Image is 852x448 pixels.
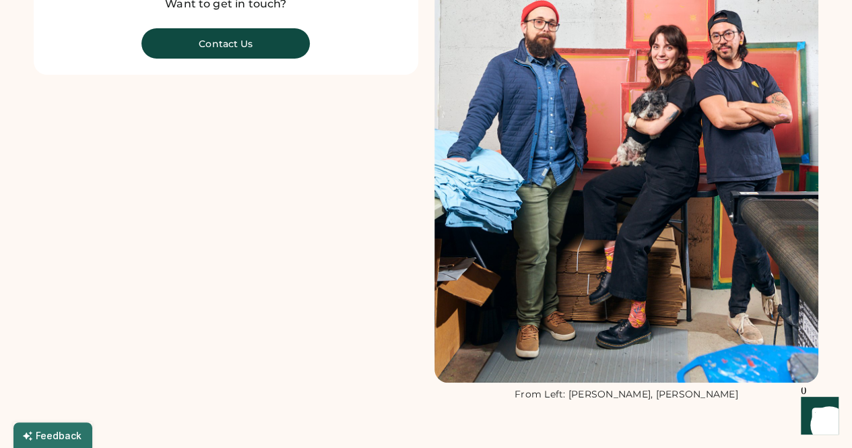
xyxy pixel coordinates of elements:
[515,388,738,402] div: From Left: [PERSON_NAME], [PERSON_NAME]
[141,28,310,59] button: Contact Us
[788,387,846,445] iframe: Front Chat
